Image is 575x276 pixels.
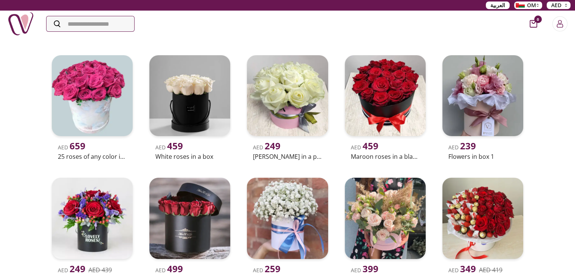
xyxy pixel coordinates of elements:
[460,140,476,152] span: 239
[52,55,133,136] img: uae-gifts-25 Roses of any color in a box
[58,144,85,151] span: AED
[363,262,378,275] span: 399
[516,3,525,8] img: om_dbzmrn.png
[514,2,542,9] button: OM
[247,55,328,136] img: uae-gifts-White rose in a Pink box
[149,178,230,259] img: uae-gifts-Flowers in a box.
[155,152,224,161] h2: White roses in a box
[448,152,517,161] h2: Flowers in box 1
[448,144,476,151] span: AED
[8,11,34,37] img: Nigwa-uae-gifts
[155,144,183,151] span: AED
[167,262,183,275] span: 499
[479,266,502,274] del: AED 419
[490,2,505,9] span: العربية
[534,16,542,23] span: 0
[552,16,567,31] button: Login
[49,52,136,163] a: uae-gifts-25 Roses of any color in a boxAED 65925 roses of any color in a box
[551,2,561,9] span: AED
[46,16,134,31] input: Search
[155,267,183,274] span: AED
[460,262,476,275] span: 349
[253,267,281,274] span: AED
[244,52,331,163] a: uae-gifts-White rose in a Pink boxAED 249[PERSON_NAME] in a pink box
[58,152,127,161] h2: 25 roses of any color in a box
[149,55,230,136] img: uae-gifts-White Roses in a box
[527,2,536,9] span: OM
[547,2,570,9] button: AED
[265,140,281,152] span: 249
[363,140,378,152] span: 459
[530,20,537,28] button: cart-button
[265,262,281,275] span: 259
[442,178,523,259] img: uae-gifts-Квіти в коробці
[88,266,112,274] del: AED 439
[52,178,133,259] img: uae-gifts-Small composition with roses
[58,267,85,274] span: AED
[448,267,476,274] span: AED
[345,55,426,136] img: uae-gifts-Maroon Roses in a black box, 21 pcs
[167,140,183,152] span: 459
[342,52,429,163] a: uae-gifts-Maroon Roses in a black box, 21 pcsAED 459Maroon roses in a black box, 21 pcs
[146,52,233,163] a: uae-gifts-White Roses in a boxAED 459White roses in a box
[351,144,378,151] span: AED
[351,152,420,161] h2: Maroon roses in a black box, 21 pcs
[442,55,523,136] img: uae-gifts-Flowers in box 1
[351,267,378,274] span: AED
[70,262,85,275] span: 249
[439,52,526,163] a: uae-gifts-Flowers in box 1AED 239Flowers in box 1
[253,152,322,161] h2: [PERSON_NAME] in a pink box
[247,178,328,259] img: uae-gifts-White box with gypsophila
[253,144,281,151] span: AED
[70,140,85,152] span: 659
[345,178,426,259] img: uae-gifts-Spray Rose and Pampas Box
